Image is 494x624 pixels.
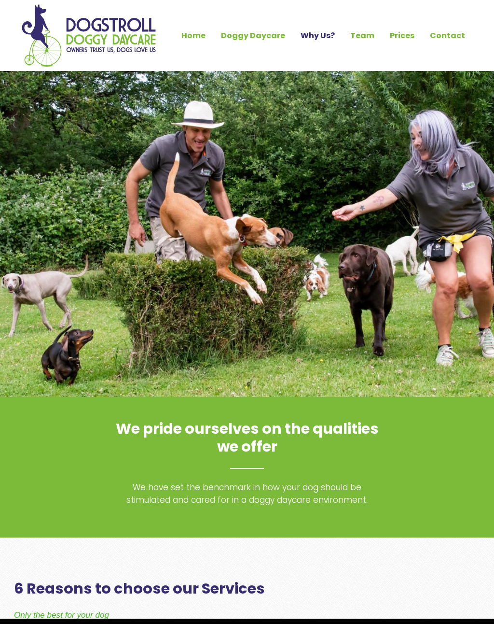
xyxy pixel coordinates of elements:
[382,28,422,44] a: Prices
[14,580,480,598] h2: 6 Reasons to choose our Services
[115,482,379,506] p: We have set the benchmark in how your dog should be stimulated and cared for in a doggy daycare e...
[293,28,343,44] a: Why Us?
[21,4,156,67] img: Home
[343,28,382,44] a: Team
[14,609,480,622] p: Only the best for your dog
[115,420,379,469] h2: We pride ourselves on the qualities we offer
[422,28,473,44] a: Contact
[213,28,293,44] a: Doggy Daycare
[174,28,213,44] a: Home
